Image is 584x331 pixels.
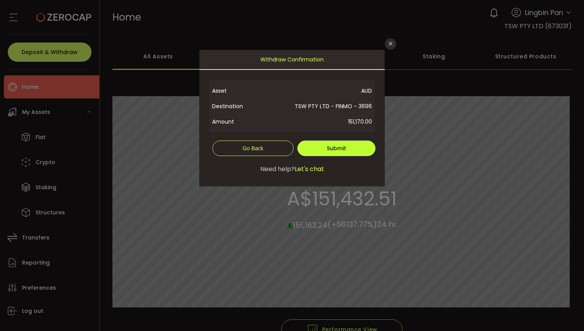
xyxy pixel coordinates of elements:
span: TSW PTY LTD - FINMO - 3696 [261,98,372,114]
button: Go Back [212,141,294,156]
span: Withdraw Confirmation [260,50,324,69]
span: Go Back [243,145,263,151]
span: Need help? [260,165,295,174]
span: Let's chat [295,165,324,174]
span: Destination [212,98,261,114]
span: Amount [212,114,261,129]
div: dialog [199,50,385,186]
span: Submit [327,144,346,152]
button: Submit [297,141,375,156]
button: Close [385,38,396,50]
iframe: Chat Widget [492,248,584,331]
span: AUD [261,83,372,98]
span: Asset [212,83,261,98]
span: 151,170.00 [261,114,372,129]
